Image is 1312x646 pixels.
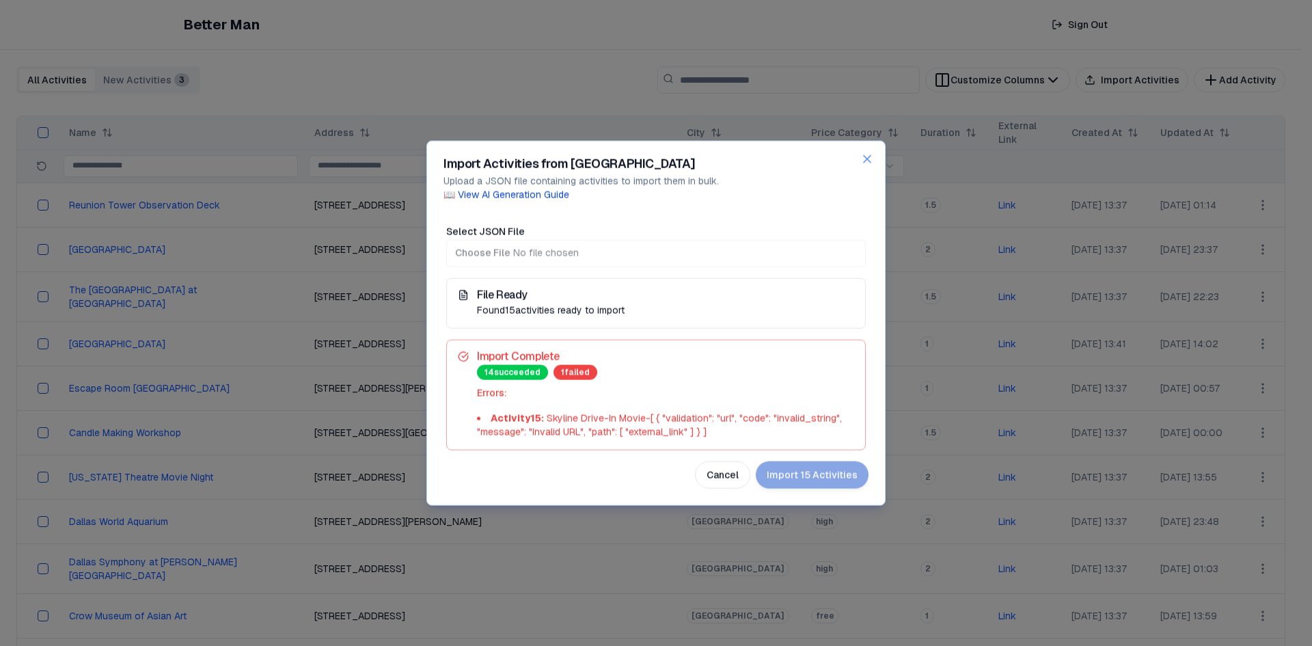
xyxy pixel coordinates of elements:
[458,289,854,300] h5: File Ready
[446,225,525,237] label: Select JSON File
[443,174,869,201] p: Upload a JSON file containing activities to import them in bulk.
[477,412,854,439] li: Skyline Drive-In Movie - [ { "validation": "url", "code": "invalid_string", "message": "Invalid U...
[458,303,854,317] div: Found 15 activities ready to import
[491,412,544,425] strong: Activity 15 :
[477,364,548,379] div: 14 succeeded
[443,188,569,200] a: 📖 View AI Generation Guide
[458,351,854,362] h5: Import Complete
[477,385,854,401] p: Errors:
[443,157,869,170] h2: Import Activities from [GEOGRAPHIC_DATA]
[553,364,597,379] div: 1 failed
[695,461,750,489] button: Cancel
